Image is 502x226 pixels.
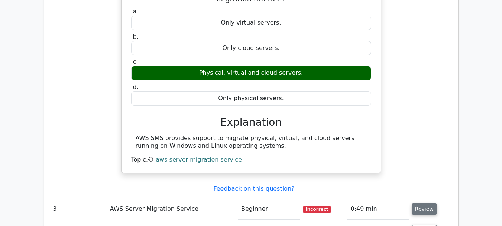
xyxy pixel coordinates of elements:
td: Beginner [238,198,300,220]
a: aws server migration service [156,156,242,163]
span: c. [133,58,138,65]
span: d. [133,83,139,90]
td: 3 [50,198,107,220]
div: Topic: [131,156,371,164]
span: a. [133,8,139,15]
td: 0:49 min. [347,198,408,220]
span: Incorrect [303,206,331,213]
a: Feedback on this question? [213,185,294,192]
button: Review [412,203,437,215]
div: Only cloud servers. [131,41,371,55]
td: AWS Server Migration Service [107,198,238,220]
div: Only virtual servers. [131,16,371,30]
div: AWS SMS provides support to migrate physical, virtual, and cloud servers running on Windows and L... [136,134,367,150]
div: Physical, virtual and cloud servers. [131,66,371,80]
span: b. [133,33,139,40]
h3: Explanation [136,116,367,129]
div: Only physical servers. [131,91,371,106]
